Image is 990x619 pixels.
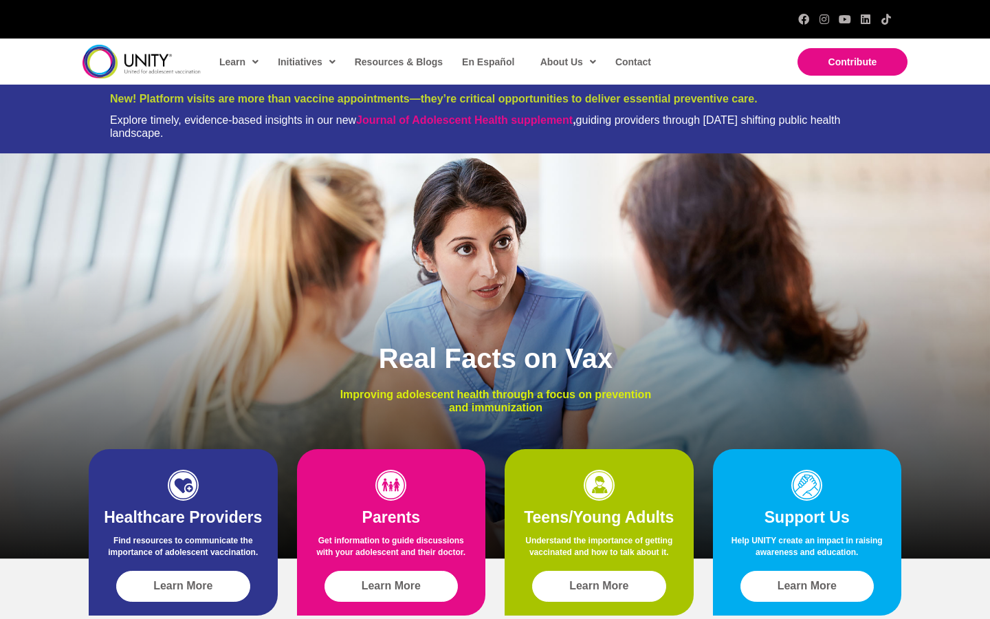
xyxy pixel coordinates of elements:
p: Understand the importance of getting vaccinated and how to talk about it. [518,535,680,565]
img: unity-logo-dark [82,45,201,78]
p: Get information to guide discussions with your adolescent and their doctor. [311,535,472,565]
a: Contact [608,46,657,78]
p: Find resources to communicate the importance of adolescent vaccination. [102,535,264,565]
span: Contribute [828,56,877,67]
span: Learn More [362,580,421,592]
span: Contact [615,56,651,67]
strong: , [356,114,575,126]
a: Learn More [324,571,459,602]
span: Learn [219,52,258,72]
img: icon-parents-1 [375,470,406,501]
span: New! Platform visits are more than vaccine appointments—they’re critical opportunities to deliver... [110,93,758,105]
span: Learn More [153,580,212,592]
h2: Teens/Young Adults [518,508,680,528]
img: icon-teens-1 [584,470,615,501]
a: Resources & Blogs [348,46,448,78]
a: About Us [533,46,602,78]
img: icon-support-1 [791,470,822,501]
h2: Parents [311,508,472,528]
span: Resources & Blogs [355,56,443,67]
a: Contribute [797,48,907,76]
a: Learn More [116,571,250,602]
a: YouTube [839,14,850,25]
span: Initiatives [278,52,335,72]
h2: Healthcare Providers [102,508,264,528]
span: En Español [462,56,514,67]
span: About Us [540,52,596,72]
a: Journal of Adolescent Health supplement [356,114,573,126]
a: LinkedIn [860,14,871,25]
div: Explore timely, evidence-based insights in our new guiding providers through [DATE] shifting publ... [110,113,880,140]
p: Improving adolescent health through a focus on prevention and immunization [330,388,662,414]
a: Learn More [532,571,666,602]
span: Real Facts on Vax [379,343,613,373]
span: Learn More [778,580,837,592]
h2: Support Us [727,508,888,528]
img: icon-HCP-1 [168,470,199,501]
p: Help UNITY create an impact in raising awareness and education. [727,535,888,565]
a: Learn More [740,571,874,602]
a: Instagram [819,14,830,25]
a: En Español [455,46,520,78]
a: TikTok [881,14,892,25]
a: Facebook [798,14,809,25]
span: Learn More [569,580,628,592]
